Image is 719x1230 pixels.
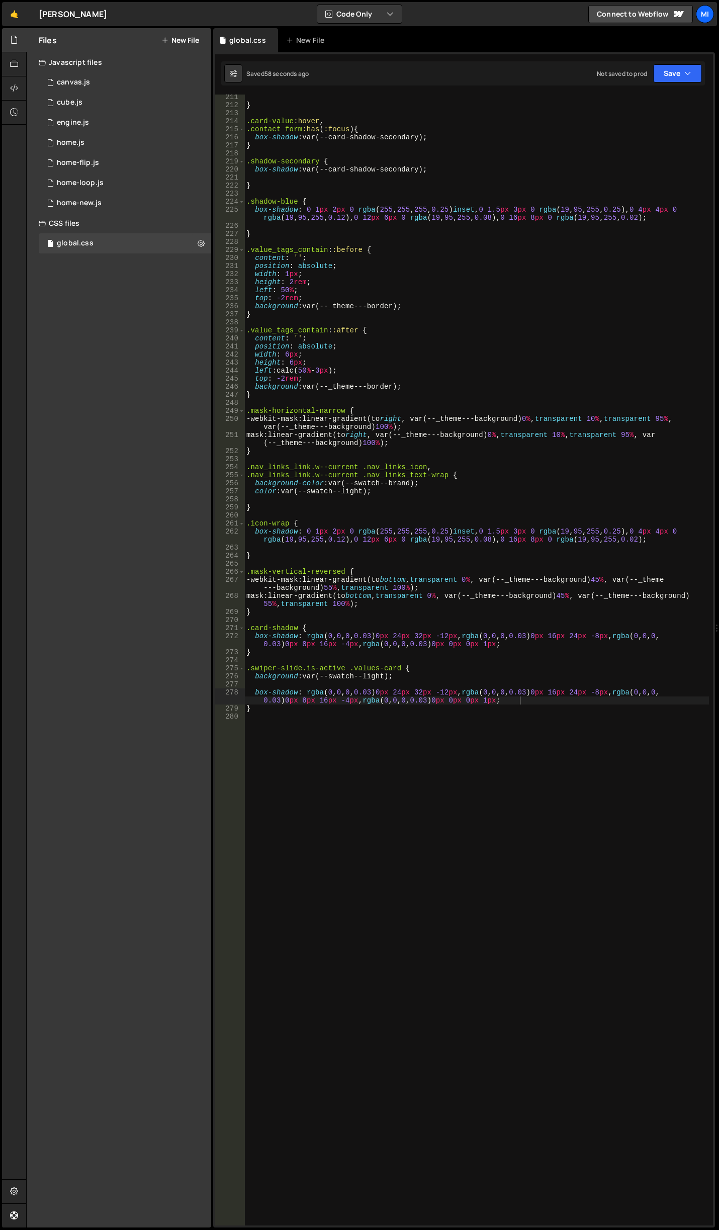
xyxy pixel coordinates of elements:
div: 263 [215,544,245,552]
div: global.css [229,35,266,45]
div: 239 [215,326,245,334]
div: 261 [215,519,245,528]
div: 227 [215,230,245,238]
div: global.css [57,239,94,248]
div: cube.js [57,98,82,107]
div: 222 [215,182,245,190]
div: 240 [215,334,245,342]
div: 264 [215,552,245,560]
div: 16715/45692.css [39,233,211,253]
div: home-loop.js [57,179,104,188]
div: 242 [215,350,245,359]
div: CSS files [27,213,211,233]
div: 238 [215,318,245,326]
div: 235 [215,294,245,302]
div: 274 [215,656,245,664]
div: 265 [215,560,245,568]
div: 247 [215,391,245,399]
button: New File [161,36,199,44]
button: Code Only [317,5,402,23]
div: [PERSON_NAME] [39,8,107,20]
div: 248 [215,399,245,407]
div: 221 [215,173,245,182]
div: canvas.js [57,78,90,87]
div: 246 [215,383,245,391]
div: 217 [215,141,245,149]
div: 224 [215,198,245,206]
div: 276 [215,672,245,680]
div: 253 [215,455,245,463]
div: 58 seconds ago [264,69,309,78]
div: home-new.js [57,199,102,208]
div: 241 [215,342,245,350]
div: 250 [215,415,245,431]
div: 212 [215,101,245,109]
div: 214 [215,117,245,125]
div: 243 [215,359,245,367]
div: 234 [215,286,245,294]
div: 251 [215,431,245,447]
div: 228 [215,238,245,246]
div: 16715/46608.js [39,153,211,173]
div: 219 [215,157,245,165]
div: 16715/46411.js [39,173,211,193]
div: 231 [215,262,245,270]
div: 232 [215,270,245,278]
div: 262 [215,528,245,544]
div: 226 [215,222,245,230]
div: 258 [215,495,245,503]
div: 272 [215,632,245,648]
div: 244 [215,367,245,375]
div: 16715/45689.js [39,133,211,153]
div: 220 [215,165,245,173]
div: 278 [215,688,245,705]
div: 16715/46974.js [39,113,211,133]
div: 259 [215,503,245,511]
h2: Files [39,35,57,46]
div: 229 [215,246,245,254]
div: home.js [57,138,84,147]
div: 249 [215,407,245,415]
a: Mi [696,5,714,23]
div: 256 [215,479,245,487]
div: 275 [215,664,245,672]
div: 277 [215,680,245,688]
div: 245 [215,375,245,383]
div: 254 [215,463,245,471]
div: 213 [215,109,245,117]
div: 260 [215,511,245,519]
div: 16715/45727.js [39,72,211,93]
div: 269 [215,608,245,616]
div: 230 [215,254,245,262]
div: 268 [215,592,245,608]
div: Not saved to prod [597,69,647,78]
div: engine.js [57,118,89,127]
div: 233 [215,278,245,286]
div: 270 [215,616,245,624]
div: 237 [215,310,245,318]
div: 16715/46263.js [39,193,211,213]
div: Javascript files [27,52,211,72]
div: 266 [215,568,245,576]
div: 211 [215,93,245,101]
div: 225 [215,206,245,222]
a: 🤙 [2,2,27,26]
div: New File [286,35,328,45]
div: 16715/46597.js [39,93,211,113]
div: 252 [215,447,245,455]
div: 257 [215,487,245,495]
div: Saved [246,69,309,78]
div: 218 [215,149,245,157]
div: 271 [215,624,245,632]
div: 273 [215,648,245,656]
div: 267 [215,576,245,592]
div: 255 [215,471,245,479]
div: 215 [215,125,245,133]
div: home-flip.js [57,158,99,167]
div: 216 [215,133,245,141]
div: 280 [215,713,245,721]
div: 279 [215,705,245,713]
div: 236 [215,302,245,310]
button: Save [653,64,702,82]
